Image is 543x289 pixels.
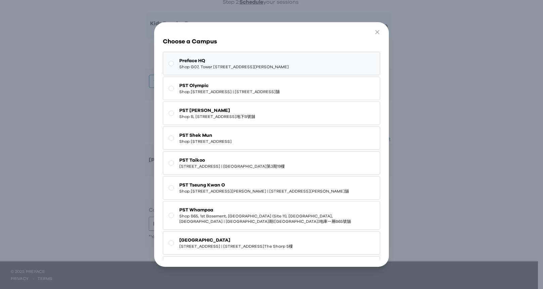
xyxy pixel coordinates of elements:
[179,213,374,224] span: Shop B65, 1st Basement, [GEOGRAPHIC_DATA] (Site 11), [GEOGRAPHIC_DATA], [GEOGRAPHIC_DATA] | [GEOG...
[179,114,255,119] span: Shop B, [STREET_ADDRESS]地下B號舖
[163,151,380,175] button: PST Taikoo[STREET_ADDRESS] | [GEOGRAPHIC_DATA]第3期19樓
[163,77,380,100] button: PST OlympicShop [STREET_ADDRESS] | [STREET_ADDRESS]舖
[179,157,285,164] span: PST Taikoo
[163,37,380,46] h3: Choose a Campus
[179,64,289,70] span: Shop G07, Tower [STREET_ADDRESS][PERSON_NAME]
[179,237,293,244] span: [GEOGRAPHIC_DATA]
[179,139,232,144] span: Shop [STREET_ADDRESS]
[179,57,289,64] span: Preface HQ
[163,201,380,230] button: PST WhampoaShop B65, 1st Basement, [GEOGRAPHIC_DATA] (Site 11), [GEOGRAPHIC_DATA], [GEOGRAPHIC_DA...
[179,89,280,94] span: Shop [STREET_ADDRESS] | [STREET_ADDRESS]舖
[179,132,232,139] span: PST Shek Mun
[179,82,280,89] span: PST Olympic
[163,126,380,150] button: PST Shek MunShop [STREET_ADDRESS]
[163,231,380,255] button: [GEOGRAPHIC_DATA][STREET_ADDRESS] | [STREET_ADDRESS]The Sharp 5樓
[163,176,380,200] button: PST Tseung Kwan OShop [STREET_ADDRESS][PERSON_NAME] | [STREET_ADDRESS][PERSON_NAME]舖
[179,107,255,114] span: PST [PERSON_NAME]
[179,244,293,249] span: [STREET_ADDRESS] | [STREET_ADDRESS]The Sharp 5樓
[179,189,349,194] span: Shop [STREET_ADDRESS][PERSON_NAME] | [STREET_ADDRESS][PERSON_NAME]舖
[179,182,349,189] span: PST Tseung Kwan O
[163,52,380,75] button: Preface HQShop G07, Tower [STREET_ADDRESS][PERSON_NAME]
[179,164,285,169] span: [STREET_ADDRESS] | [GEOGRAPHIC_DATA]第3期19樓
[163,101,380,125] button: PST [PERSON_NAME]Shop B, [STREET_ADDRESS]地下B號舖
[163,256,380,285] button: Co-Learning Space SOMEWHERE
[179,207,374,213] span: PST Whampoa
